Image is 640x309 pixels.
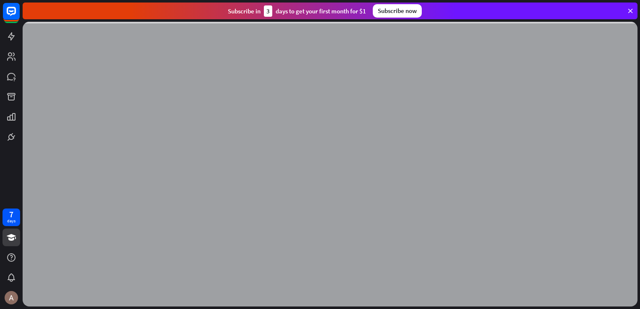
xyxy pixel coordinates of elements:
div: 7 [9,211,13,218]
div: Subscribe in days to get your first month for $1 [228,5,366,17]
div: 3 [264,5,272,17]
div: days [7,218,15,224]
a: 7 days [3,209,20,226]
div: Subscribe now [373,4,422,18]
